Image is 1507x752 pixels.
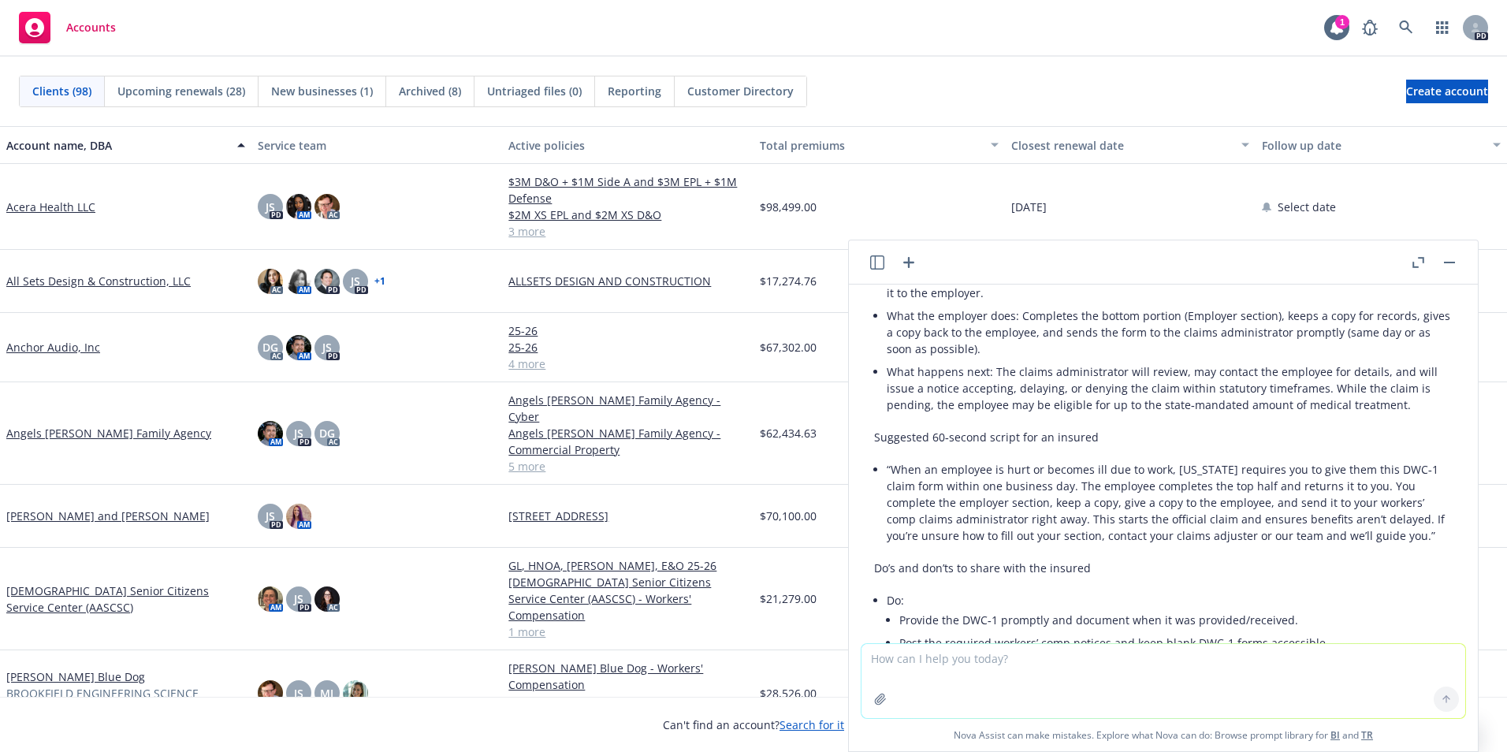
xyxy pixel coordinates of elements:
img: photo [258,269,283,294]
span: $17,274.76 [760,273,817,289]
span: BROOKFIELD ENGINEERING SCIENCE TECHNOLOGY CHARTER [6,685,245,718]
a: 1 more [508,624,747,640]
img: photo [286,194,311,219]
a: Accounts [13,6,122,50]
span: JS [294,685,303,702]
div: Account name, DBA [6,137,228,154]
a: Search [1390,12,1422,43]
a: Angels [PERSON_NAME] Family Agency [6,425,211,441]
img: photo [258,421,283,446]
span: MJ [320,685,333,702]
span: JS [294,425,303,441]
span: [DATE] [1011,199,1047,215]
a: Acera Health LLC [6,199,95,215]
a: [STREET_ADDRESS] [508,508,747,524]
span: Untriaged files (0) [487,83,582,99]
a: 25-26 [508,339,747,356]
li: Provide the DWC‑1 promptly and document when it was provided/received. [899,609,1453,631]
a: ALLSETS DESIGN AND CONSTRUCTION [508,273,747,289]
img: photo [258,586,283,612]
button: Total premiums [753,126,1005,164]
span: Archived (8) [399,83,461,99]
span: JS [266,508,275,524]
li: Do: [887,589,1453,720]
li: What happens next: The claims administrator will review, may contact the employee for details, an... [887,360,1453,416]
a: [PERSON_NAME] Blue Dog [6,668,145,685]
a: $3M D&O + $1M Side A and $3M EPL + $1M Defense [508,173,747,207]
span: Customer Directory [687,83,794,99]
button: Closest renewal date [1005,126,1256,164]
a: GL, HNOA, [PERSON_NAME], E&O 25-26 [508,557,747,574]
span: Nova Assist can make mistakes. Explore what Nova can do: Browse prompt library for and [855,719,1472,751]
a: All Sets Design & Construction, LLC [6,273,191,289]
p: Suggested 60‑second script for an insured [874,429,1453,445]
a: 5 more [508,458,747,475]
span: JS [294,590,303,607]
a: [DEMOGRAPHIC_DATA] Senior Citizens Service Center (AASCSC) - Workers' Compensation [508,574,747,624]
span: Accounts [66,21,116,34]
li: What the employee does: Fills out only the top portion (Employee section), signs and dates it, an... [887,265,1453,304]
img: photo [343,680,368,705]
img: photo [314,269,340,294]
span: Reporting [608,83,661,99]
div: Service team [258,137,497,154]
a: Search for it [780,717,844,732]
span: $98,499.00 [760,199,817,215]
span: JS [266,199,275,215]
span: Clients (98) [32,83,91,99]
div: Closest renewal date [1011,137,1233,154]
span: $28,526.00 [760,685,817,702]
img: photo [286,269,311,294]
img: photo [314,194,340,219]
span: DG [262,339,278,356]
a: Create account [1406,80,1488,103]
a: Switch app [1427,12,1458,43]
span: JS [322,339,332,356]
a: $2M XS EPL and $2M XS D&O [508,207,747,223]
span: JS [351,273,360,289]
img: photo [314,586,340,612]
span: New businesses (1) [271,83,373,99]
span: Select date [1278,199,1336,215]
span: Upcoming renewals (28) [117,83,245,99]
a: + 1 [374,277,385,286]
span: $67,302.00 [760,339,817,356]
span: $21,279.00 [760,590,817,607]
a: Report a Bug [1354,12,1386,43]
img: photo [286,504,311,529]
span: Can't find an account? [663,717,844,733]
a: Anchor Audio, Inc [6,339,100,356]
div: Active policies [508,137,747,154]
a: 25-26 [508,322,747,339]
span: DG [319,425,335,441]
a: [PERSON_NAME] Blue Dog - Workers' Compensation [508,660,747,693]
a: [DEMOGRAPHIC_DATA] Senior Citizens Service Center (AASCSC) [6,583,245,616]
div: Follow up date [1262,137,1483,154]
button: Service team [251,126,503,164]
a: TR [1361,728,1373,742]
button: Follow up date [1256,126,1507,164]
img: photo [286,335,311,360]
button: Active policies [502,126,753,164]
img: photo [258,680,283,705]
a: Angels [PERSON_NAME] Family Agency - Cyber [508,392,747,425]
li: Post the required workers’ comp notices and keep blank DWC‑1 forms accessible. [899,631,1453,654]
li: “When an employee is hurt or becomes ill due to work, [US_STATE] requires you to give them this D... [887,458,1453,547]
a: Angels [PERSON_NAME] Family Agency - Commercial Property [508,425,747,458]
a: 4 more [508,356,747,372]
a: BI [1330,728,1340,742]
a: [PERSON_NAME] and [PERSON_NAME] [6,508,210,524]
span: $70,100.00 [760,508,817,524]
div: Total premiums [760,137,981,154]
span: Create account [1406,76,1488,106]
a: [PERSON_NAME] Blue Dog - Cyber [508,693,747,709]
span: $62,434.63 [760,425,817,441]
a: 3 more [508,223,747,240]
div: 1 [1335,15,1349,29]
li: What the employer does: Completes the bottom portion (Employer section), keeps a copy for records... [887,304,1453,360]
p: Do’s and don’ts to share with the insured [874,560,1453,576]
